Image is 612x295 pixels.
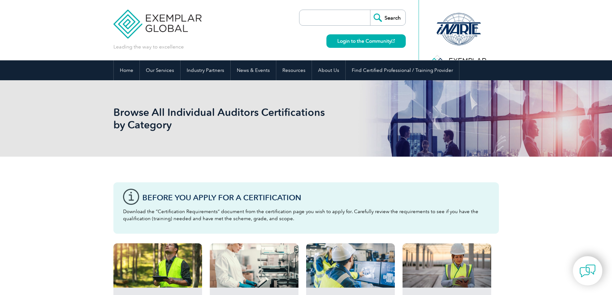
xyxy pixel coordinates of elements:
[276,60,312,80] a: Resources
[113,106,360,131] h1: Browse All Individual Auditors Certifications by Category
[231,60,276,80] a: News & Events
[391,39,395,43] img: open_square.png
[370,10,405,25] input: Search
[114,60,139,80] a: Home
[142,194,489,202] h3: Before You Apply For a Certification
[113,43,184,50] p: Leading the way to excellence
[181,60,230,80] a: Industry Partners
[346,60,459,80] a: Find Certified Professional / Training Provider
[123,208,489,222] p: Download the “Certification Requirements” document from the certification page you wish to apply ...
[326,34,406,48] a: Login to the Community
[140,60,180,80] a: Our Services
[580,263,596,279] img: contact-chat.png
[312,60,345,80] a: About Us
